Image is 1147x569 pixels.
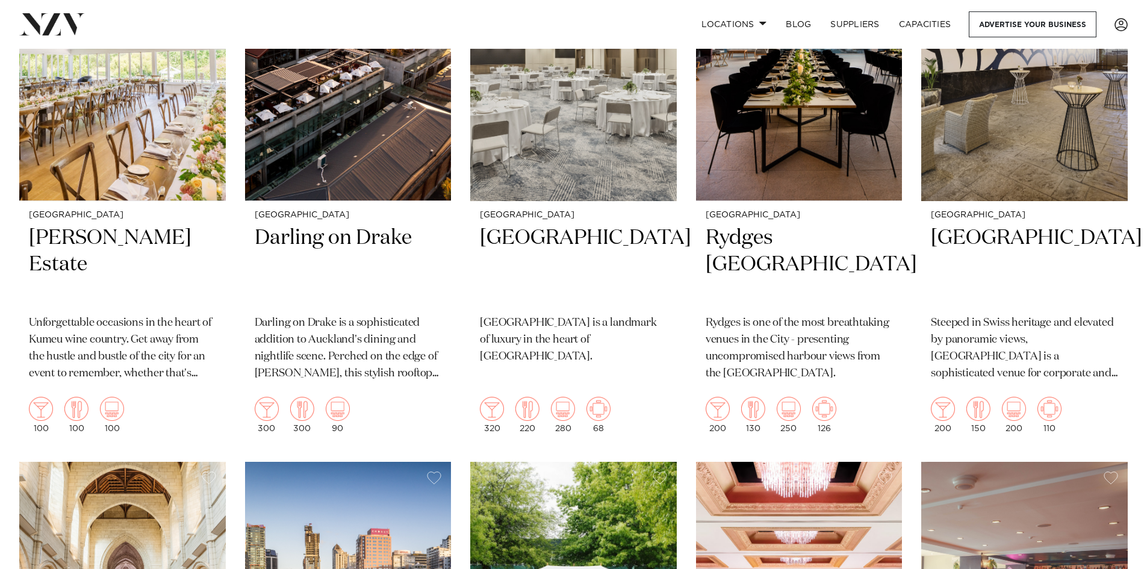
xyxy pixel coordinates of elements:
[29,211,216,220] small: [GEOGRAPHIC_DATA]
[290,397,314,433] div: 300
[931,225,1118,306] h2: [GEOGRAPHIC_DATA]
[706,397,730,421] img: cocktail.png
[969,11,1096,37] a: Advertise your business
[812,397,836,421] img: meeting.png
[706,315,893,382] p: Rydges is one of the most breathtaking venues in the City - presenting uncompromised harbour view...
[515,397,539,421] img: dining.png
[255,225,442,306] h2: Darling on Drake
[64,397,89,433] div: 100
[551,397,575,421] img: theatre.png
[100,397,124,421] img: theatre.png
[19,13,85,35] img: nzv-logo.png
[776,11,821,37] a: BLOG
[777,397,801,421] img: theatre.png
[515,397,539,433] div: 220
[100,397,124,433] div: 100
[255,397,279,433] div: 300
[706,225,893,306] h2: Rydges [GEOGRAPHIC_DATA]
[326,397,350,421] img: theatre.png
[480,397,504,421] img: cocktail.png
[931,397,955,421] img: cocktail.png
[931,211,1118,220] small: [GEOGRAPHIC_DATA]
[1037,397,1062,421] img: meeting.png
[1002,397,1026,433] div: 200
[326,397,350,433] div: 90
[931,397,955,433] div: 200
[706,211,893,220] small: [GEOGRAPHIC_DATA]
[741,397,765,421] img: dining.png
[706,397,730,433] div: 200
[29,315,216,382] p: Unforgettable occasions in the heart of Kumeu wine country. Get away from the hustle and bustle o...
[966,397,990,433] div: 150
[29,225,216,306] h2: [PERSON_NAME] Estate
[889,11,961,37] a: Capacities
[29,397,53,421] img: cocktail.png
[966,397,990,421] img: dining.png
[1002,397,1026,421] img: theatre.png
[255,397,279,421] img: cocktail.png
[480,225,667,306] h2: [GEOGRAPHIC_DATA]
[480,315,667,365] p: [GEOGRAPHIC_DATA] is a landmark of luxury in the heart of [GEOGRAPHIC_DATA].
[777,397,801,433] div: 250
[586,397,611,433] div: 68
[64,397,89,421] img: dining.png
[551,397,575,433] div: 280
[812,397,836,433] div: 126
[931,315,1118,382] p: Steeped in Swiss heritage and elevated by panoramic views, [GEOGRAPHIC_DATA] is a sophisticated v...
[480,211,667,220] small: [GEOGRAPHIC_DATA]
[480,397,504,433] div: 320
[821,11,889,37] a: SUPPLIERS
[586,397,611,421] img: meeting.png
[290,397,314,421] img: dining.png
[692,11,776,37] a: Locations
[255,211,442,220] small: [GEOGRAPHIC_DATA]
[255,315,442,382] p: Darling on Drake is a sophisticated addition to Auckland's dining and nightlife scene. Perched on...
[1037,397,1062,433] div: 110
[741,397,765,433] div: 130
[29,397,53,433] div: 100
